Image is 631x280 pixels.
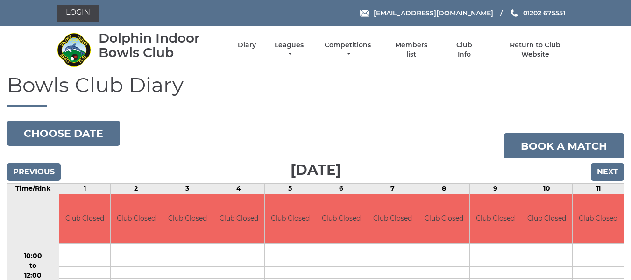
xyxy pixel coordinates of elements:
a: Return to Club Website [496,41,574,59]
a: Book a match [504,133,624,158]
td: Club Closed [265,194,316,243]
td: Club Closed [111,194,162,243]
a: Club Info [449,41,480,59]
input: Previous [7,163,61,181]
span: 01202 675551 [523,9,565,17]
img: Dolphin Indoor Bowls Club [57,32,92,67]
td: Club Closed [418,194,469,243]
a: Email [EMAIL_ADDRESS][DOMAIN_NAME] [360,8,493,18]
td: Club Closed [367,194,418,243]
td: Club Closed [573,194,624,243]
a: Members list [390,41,432,59]
td: 11 [573,184,624,194]
td: Time/Rink [7,184,59,194]
td: Club Closed [470,194,521,243]
a: Leagues [272,41,306,59]
span: [EMAIL_ADDRESS][DOMAIN_NAME] [374,9,493,17]
td: 3 [162,184,213,194]
td: Club Closed [162,194,213,243]
td: 8 [418,184,470,194]
a: Diary [238,41,256,50]
input: Next [591,163,624,181]
h1: Bowls Club Diary [7,73,624,107]
a: Phone us 01202 675551 [510,8,565,18]
td: 6 [316,184,367,194]
td: Club Closed [59,194,110,243]
td: 10 [521,184,573,194]
td: Club Closed [521,194,572,243]
td: 1 [59,184,110,194]
td: 5 [264,184,316,194]
td: 2 [110,184,162,194]
td: Club Closed [213,194,264,243]
td: 7 [367,184,418,194]
img: Phone us [511,9,518,17]
td: Club Closed [316,194,367,243]
a: Login [57,5,99,22]
img: Email [360,10,369,17]
button: Choose date [7,121,120,146]
td: 4 [213,184,264,194]
td: 9 [470,184,521,194]
div: Dolphin Indoor Bowls Club [99,31,221,60]
a: Competitions [323,41,374,59]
